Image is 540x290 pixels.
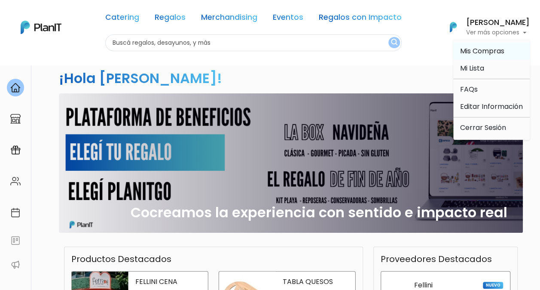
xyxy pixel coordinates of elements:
[10,259,21,270] img: partners-52edf745621dab592f3b2c58e3bca9d71375a7ef29c3b500c9f145b62cc070d4.svg
[381,254,492,264] h3: Proveedores Destacados
[319,14,402,24] a: Regalos con Impacto
[444,18,463,37] img: PlanIt Logo
[10,114,21,124] img: marketplace-4ceaa7011d94191e9ded77b95e3339b90024bf715f7c57f8cf31f2d8c509eaba.svg
[466,19,530,27] h6: [PERSON_NAME]
[273,14,303,24] a: Eventos
[71,254,171,264] h3: Productos Destacados
[10,145,21,155] img: campaigns-02234683943229c281be62815700db0a1741e53638e28bf9629b52c665b00959.svg
[460,63,484,73] span: Mi Lista
[131,204,507,221] h2: Cocreamos la experiencia con sentido e impacto real
[414,282,433,289] p: Fellini
[483,282,503,289] span: NUEVO
[44,8,124,25] div: ¿Necesitás ayuda?
[453,43,530,60] a: Mis Compras
[453,98,530,115] a: Editar Información
[453,119,530,136] a: Cerrar Sesión
[21,21,61,34] img: PlanIt Logo
[466,30,530,36] p: Ver más opciones
[105,14,139,24] a: Catering
[453,60,530,77] a: Mi Lista
[59,68,222,88] h2: ¡Hola [PERSON_NAME]!
[460,46,504,56] span: Mis Compras
[10,207,21,218] img: calendar-87d922413cdce8b2cf7b7f5f62616a5cf9e4887200fb71536465627b3292af00.svg
[453,81,530,98] a: FAQs
[391,39,397,47] img: search_button-432b6d5273f82d61273b3651a40e1bd1b912527efae98b1b7a1b2c0702e16a8d.svg
[10,235,21,246] img: feedback-78b5a0c8f98aac82b08bfc38622c3050aee476f2c9584af64705fc4e61158814.svg
[439,16,530,38] button: PlanIt Logo [PERSON_NAME] Ver más opciones
[283,278,348,285] p: TABLA QUESOS
[105,34,402,51] input: Buscá regalos, desayunos, y más
[201,14,257,24] a: Merchandising
[10,83,21,93] img: home-e721727adea9d79c4d83392d1f703f7f8bce08238fde08b1acbfd93340b81755.svg
[10,176,21,186] img: people-662611757002400ad9ed0e3c099ab2801c6687ba6c219adb57efc949bc21e19d.svg
[135,278,201,285] p: FELLINI CENA
[155,14,186,24] a: Regalos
